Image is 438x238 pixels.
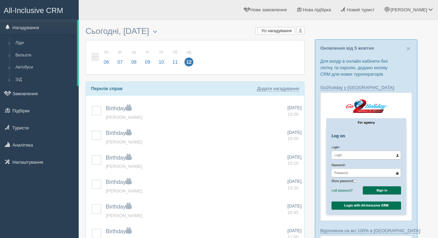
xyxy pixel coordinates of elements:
[287,154,301,167] a: [DATE] 10:15
[171,49,180,55] small: сб
[106,179,131,185] a: Birthday
[106,155,131,161] a: Birthday
[12,74,77,86] a: З/Д
[141,46,154,69] a: чт 09
[287,136,299,141] span: 10:00
[390,7,427,12] span: [PERSON_NAME]
[100,46,113,69] a: пн 06
[91,86,123,91] b: Перелік справ
[143,58,152,66] span: 09
[129,58,138,66] span: 08
[114,46,127,69] a: вт 07
[287,179,301,184] span: [DATE]
[106,105,131,111] a: Birthday
[127,46,140,69] a: ср 08
[347,7,375,12] span: Новий турист
[169,46,182,69] a: сб 11
[106,164,142,169] a: [PERSON_NAME]
[106,115,142,120] a: [PERSON_NAME]
[287,129,301,142] a: [DATE] 10:00
[184,58,193,66] span: 12
[171,58,180,66] span: 11
[287,185,299,190] span: 10:30
[250,7,287,12] span: Нове замовлення
[106,213,142,218] a: [PERSON_NAME]
[320,85,394,90] a: Go2holiday у [GEOGRAPHIC_DATA]
[12,37,77,49] a: Ліди
[287,178,301,191] a: [DATE] 10:30
[287,203,301,209] span: [DATE]
[320,92,412,221] img: go2holiday-login-via-crm-for-travel-agents.png
[157,49,166,55] small: пт
[287,112,299,117] span: 10:00
[287,203,301,216] a: [DATE] 10:45
[106,188,142,193] a: [PERSON_NAME]
[143,49,152,55] small: чт
[157,58,166,66] span: 10
[320,84,412,91] p: :
[106,139,142,145] a: [PERSON_NAME]
[102,58,111,66] span: 06
[320,228,420,234] a: Відпочинок на всі 100% в [GEOGRAPHIC_DATA]
[12,61,77,74] a: Автобуси
[129,49,138,55] small: ср
[320,58,412,77] p: Для входу в онлайн кабінети без логіну та паролю, додано кнопку CRM для нових туроператорів.
[116,49,125,55] small: вт
[287,130,301,135] span: [DATE]
[102,49,111,55] small: пн
[406,45,410,52] span: ×
[287,228,301,233] span: [DATE]
[287,161,299,166] span: 10:15
[257,86,299,91] a: Додати нагадування
[303,7,331,12] span: Нова підбірка
[287,105,301,117] a: [DATE] 10:00
[106,228,131,234] a: Birthday
[116,58,125,66] span: 07
[184,49,193,55] small: нд
[155,46,168,69] a: пт 10
[287,105,301,110] span: [DATE]
[12,49,77,62] a: Вильоти
[261,28,292,33] span: Усі нагадування
[320,227,412,234] p: :
[406,45,410,52] button: Close
[0,0,78,19] a: All-Inclusive CRM
[287,210,299,215] span: 10:45
[287,154,301,160] span: [DATE]
[182,46,194,69] a: нд 12
[106,204,131,210] a: Birthday
[86,27,305,37] h3: Сьогодні, [DATE]
[4,6,63,15] span: All-Inclusive CRM
[320,46,374,51] a: Оновлення від 5 жовтня
[106,130,131,136] a: Birthday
